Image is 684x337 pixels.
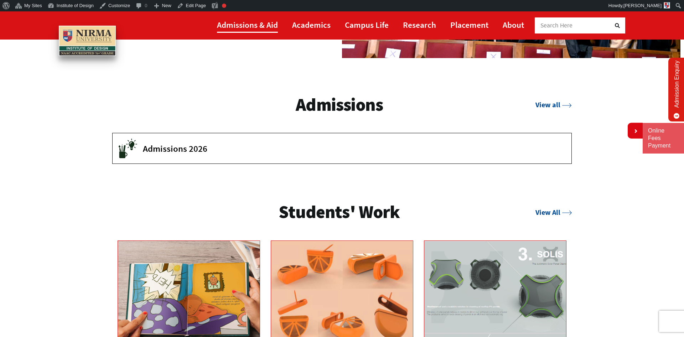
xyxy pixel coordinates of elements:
[503,17,524,33] a: About
[296,94,383,116] h3: Admissions
[279,201,400,223] h3: Students' Work
[535,100,572,109] a: View all
[648,127,679,149] a: Online Fees Payment
[143,143,561,154] span: Admissions 2026
[113,133,571,164] button: Admissions 2026
[664,2,670,9] img: android-icon-144x144
[403,17,436,33] a: Research
[59,26,116,56] img: main_logo
[535,208,572,217] a: View All
[345,17,389,33] a: Campus Life
[540,21,573,29] span: Search Here
[217,17,278,33] a: Admissions & Aid
[450,17,488,33] a: Placement
[222,4,226,8] div: Focus keyphrase not set
[292,17,331,33] a: Academics
[623,3,662,8] span: [PERSON_NAME]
